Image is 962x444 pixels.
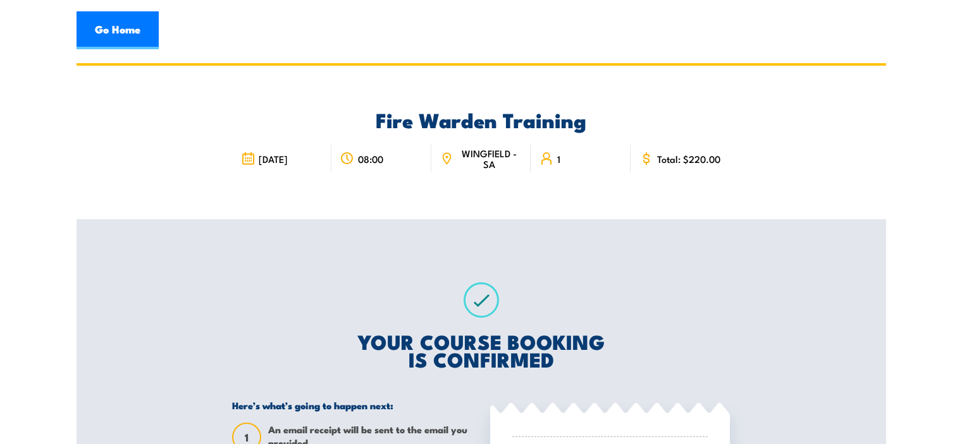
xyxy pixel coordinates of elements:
[233,431,260,444] span: 1
[657,153,720,164] span: Total: $220.00
[232,111,730,128] h2: Fire Warden Training
[457,148,522,169] span: WINGFIELD - SA
[77,11,159,49] a: Go Home
[557,153,560,164] span: 1
[232,399,472,411] h5: Here’s what’s going to happen next:
[259,153,288,164] span: [DATE]
[232,332,730,368] h2: YOUR COURSE BOOKING IS CONFIRMED
[358,153,383,164] span: 08:00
